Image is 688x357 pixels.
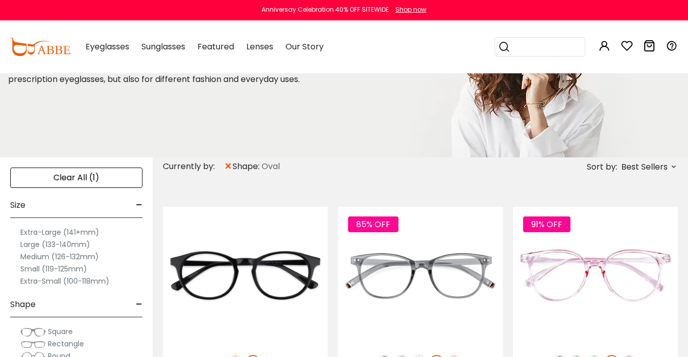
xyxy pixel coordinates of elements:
[10,168,142,188] div: Clear All (1)
[262,160,280,173] span: Oval
[246,41,273,52] span: Lenses
[348,216,398,232] span: 85% OFF
[163,157,224,176] div: Currently by:
[20,251,99,263] label: Medium (126-132mm)
[395,5,426,14] div: Shop now
[513,207,678,344] img: Pink Frommular - Plastic ,Universal Bridge Fit
[10,292,36,317] span: Shape
[338,207,503,344] img: Gray Vesic - Plastic ,Universal Bridge Fit
[587,161,617,173] span: Sort by:
[10,193,25,217] span: Size
[233,160,262,173] span: shape:
[285,41,324,52] span: Our Story
[20,238,90,251] label: Large (133-140mm)
[20,275,109,287] label: Extra-Small (100-118mm)
[262,5,389,14] div: Anniversay Celebration 40% OFF SITEWIDE
[48,326,73,337] span: Square
[20,327,46,337] img: Square.png
[20,226,99,238] label: Extra-Large (141+mm)
[20,263,87,275] label: Small (119-125mm)
[136,193,142,217] span: -
[224,157,233,176] span: ×
[10,38,70,56] img: abbeglasses.com
[163,207,328,344] img: Black Holly Grove - Acetate ,Universal Bridge Fit
[141,41,185,52] span: Sunglasses
[48,339,84,349] span: Rectangle
[85,41,129,52] span: Eyeglasses
[390,5,426,14] a: Shop now
[621,158,668,176] span: Best Sellers
[136,292,142,317] span: -
[197,41,234,52] span: Featured
[20,339,46,349] img: Rectangle.png
[523,216,570,232] span: 91% OFF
